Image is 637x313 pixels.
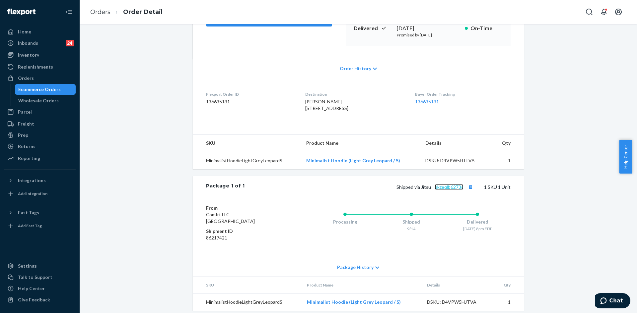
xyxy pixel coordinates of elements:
[4,130,76,140] a: Prep
[66,40,74,46] div: 24
[4,188,76,199] a: Add Integration
[18,97,59,104] div: Wholesale Orders
[193,152,301,170] td: MinimalistHoodieLightGreyLeopardS
[583,5,596,19] button: Open Search Box
[312,219,378,225] div: Processing
[18,209,39,216] div: Fast Tags
[85,2,168,22] ol: breadcrumbs
[4,50,76,60] a: Inventory
[206,212,255,224] span: Comfrt LLC [GEOGRAPHIC_DATA]
[18,143,35,150] div: Returns
[206,98,295,105] dd: 136635131
[427,299,489,305] div: DSKU: D4VPW5HJTVA
[396,184,475,190] span: Shipped via Jitsu
[4,221,76,231] a: Add Fast Tag
[340,65,371,72] span: Order History
[4,207,76,218] button: Fast Tags
[612,5,625,19] button: Open account menu
[470,25,503,32] p: On-Time
[18,52,39,58] div: Inventory
[306,158,400,163] a: Minimalist Hoodie (Light Grey Leopard / S)
[302,277,422,293] th: Product Name
[619,140,632,174] button: Help Center
[62,5,76,19] button: Close Navigation
[18,86,61,93] div: Ecommerce Orders
[397,25,460,32] div: [DATE]
[466,183,475,191] button: Copy tracking number
[18,223,42,229] div: Add Fast Tag
[18,177,46,184] div: Integrations
[18,132,28,138] div: Prep
[4,294,76,305] button: Give Feedback
[415,99,439,104] a: 136635131
[4,73,76,83] a: Orders
[15,84,76,95] a: Ecommerce Orders
[4,38,76,48] a: Inbounds24
[206,183,245,191] div: Package 1 of 1
[4,272,76,283] button: Talk to Support
[7,9,35,15] img: Flexport logo
[206,205,285,211] dt: From
[193,293,302,311] td: MinimalistHoodieLightGreyLeopardS
[305,91,404,97] dt: Destination
[4,175,76,186] button: Integrations
[18,40,38,46] div: Inbounds
[435,184,463,190] a: bkzeqlb6273s
[18,28,31,35] div: Home
[18,274,52,281] div: Talk to Support
[18,109,32,115] div: Parcel
[193,134,301,152] th: SKU
[18,191,47,196] div: Add Integration
[378,226,445,232] div: 9/14
[18,64,53,70] div: Replenishments
[305,99,348,111] span: [PERSON_NAME] [STREET_ADDRESS]
[18,263,37,269] div: Settings
[422,277,495,293] th: Details
[4,153,76,164] a: Reporting
[495,277,524,293] th: Qty
[90,8,110,16] a: Orders
[307,299,401,305] a: Minimalist Hoodie (Light Grey Leopard / S)
[15,95,76,106] a: Wholesale Orders
[123,8,163,16] a: Order Detail
[18,121,34,127] div: Freight
[206,91,295,97] dt: Flexport Order ID
[425,157,488,164] div: DSKU: D4VPW5HJTVA
[4,119,76,129] a: Freight
[595,293,630,310] iframe: Opens a widget where you can chat to one of our agents
[4,283,76,294] a: Help Center
[18,155,40,162] div: Reporting
[4,141,76,152] a: Returns
[597,5,610,19] button: Open notifications
[18,75,34,81] div: Orders
[420,134,493,152] th: Details
[378,219,445,225] div: Shipped
[493,152,524,170] td: 1
[415,91,511,97] dt: Buyer Order Tracking
[397,32,460,38] p: Promised by [DATE]
[206,235,285,241] dd: 86217421
[337,264,374,271] span: Package History
[4,26,76,37] a: Home
[495,293,524,311] td: 1
[4,261,76,271] a: Settings
[18,296,50,303] div: Give Feedback
[245,183,511,191] div: 1 SKU 1 Unit
[444,226,511,232] div: [DATE] 8pm EDT
[193,277,302,293] th: SKU
[4,107,76,117] a: Parcel
[301,134,420,152] th: Product Name
[354,25,391,32] p: Delivered
[493,134,524,152] th: Qty
[4,62,76,72] a: Replenishments
[444,219,511,225] div: Delivered
[206,228,285,235] dt: Shipment ID
[18,285,45,292] div: Help Center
